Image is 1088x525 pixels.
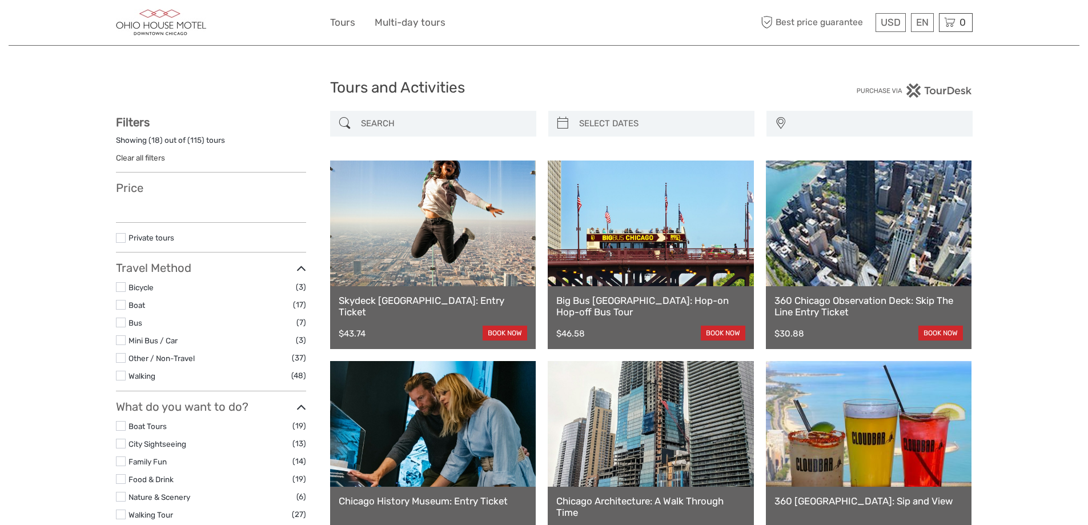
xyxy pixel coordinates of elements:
a: Food & Drink [129,475,174,484]
a: Bus [129,318,142,327]
a: Chicago Architecture: A Walk Through Time [556,495,745,519]
span: (6) [296,490,306,503]
a: Mini Bus / Car [129,336,178,345]
a: Boat [129,300,145,310]
input: SEARCH [356,114,531,134]
a: Nature & Scenery [129,492,190,502]
a: Tours [330,14,355,31]
h1: Tours and Activities [330,79,758,97]
label: 115 [190,135,202,146]
span: (19) [292,419,306,432]
span: (37) [292,351,306,364]
a: 360 [GEOGRAPHIC_DATA]: Sip and View [774,495,963,507]
a: book now [483,326,527,340]
div: $43.74 [339,328,366,339]
div: EN [911,13,934,32]
a: Skydeck [GEOGRAPHIC_DATA]: Entry Ticket [339,295,528,318]
a: 360 Chicago Observation Deck: Skip The Line Entry Ticket [774,295,963,318]
a: Other / Non-Travel [129,354,195,363]
span: 0 [958,17,967,28]
div: $30.88 [774,328,804,339]
h3: Price [116,181,306,195]
input: SELECT DATES [575,114,749,134]
div: Showing ( ) out of ( ) tours [116,135,306,153]
img: 3101-5f173314-3881-44ff-8cd4-7e9676bc0d33_logo_small.jpg [116,9,206,37]
a: Clear all filters [116,153,165,162]
div: $46.58 [556,328,585,339]
span: (3) [296,334,306,347]
span: (3) [296,280,306,294]
span: (13) [292,437,306,450]
a: Family Fun [129,457,167,466]
a: Walking [129,371,155,380]
strong: Filters [116,115,150,129]
a: book now [701,326,745,340]
span: (7) [296,316,306,329]
a: book now [918,326,963,340]
img: PurchaseViaTourDesk.png [856,83,972,98]
span: (19) [292,472,306,486]
span: (17) [293,298,306,311]
h3: What do you want to do? [116,400,306,414]
h3: Travel Method [116,261,306,275]
a: Private tours [129,233,174,242]
a: Big Bus [GEOGRAPHIC_DATA]: Hop-on Hop-off Bus Tour [556,295,745,318]
span: (48) [291,369,306,382]
span: USD [881,17,901,28]
span: (27) [292,508,306,521]
a: Boat Tours [129,422,167,431]
a: Walking Tour [129,510,173,519]
span: Best price guarantee [758,13,873,32]
label: 18 [151,135,160,146]
a: City Sightseeing [129,439,186,448]
a: Multi-day tours [375,14,445,31]
a: Bicycle [129,283,154,292]
span: (14) [292,455,306,468]
a: Chicago History Museum: Entry Ticket [339,495,528,507]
